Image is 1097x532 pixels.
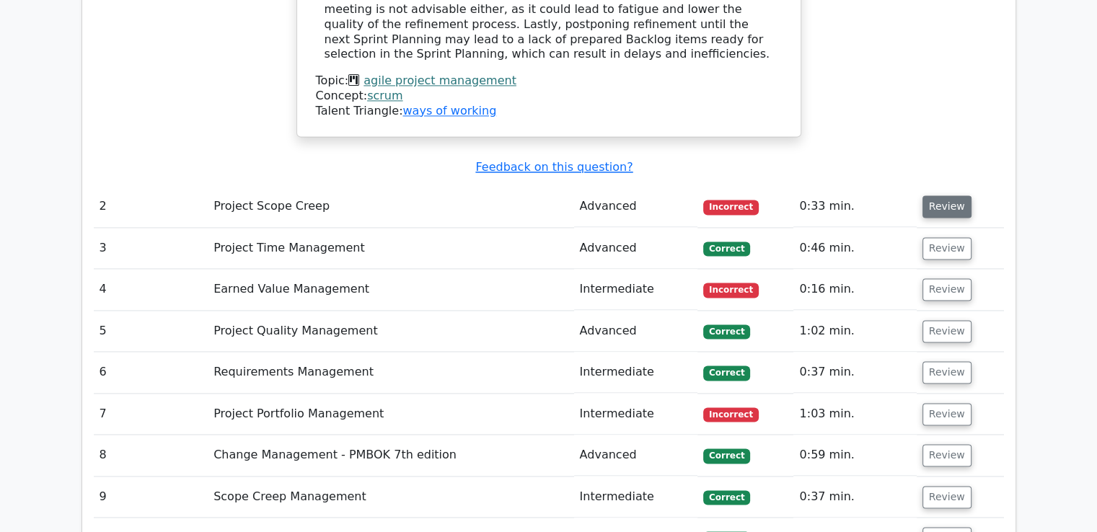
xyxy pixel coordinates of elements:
[793,394,916,435] td: 1:03 min.
[316,89,782,104] div: Concept:
[703,241,750,256] span: Correct
[922,195,972,218] button: Review
[367,89,402,102] a: scrum
[922,278,972,301] button: Review
[793,186,916,227] td: 0:33 min.
[208,435,573,476] td: Change Management - PMBOK 7th edition
[94,311,208,352] td: 5
[208,394,573,435] td: Project Portfolio Management
[402,104,496,118] a: ways of working
[703,324,750,339] span: Correct
[574,394,697,435] td: Intermediate
[793,352,916,393] td: 0:37 min.
[703,283,759,297] span: Incorrect
[703,448,750,463] span: Correct
[793,269,916,310] td: 0:16 min.
[94,269,208,310] td: 4
[703,365,750,380] span: Correct
[208,311,573,352] td: Project Quality Management
[574,435,697,476] td: Advanced
[922,361,972,384] button: Review
[793,435,916,476] td: 0:59 min.
[574,186,697,227] td: Advanced
[475,160,633,174] a: Feedback on this question?
[574,352,697,393] td: Intermediate
[574,476,697,518] td: Intermediate
[94,394,208,435] td: 7
[793,228,916,269] td: 0:46 min.
[703,490,750,505] span: Correct
[703,407,759,422] span: Incorrect
[208,186,573,227] td: Project Scope Creep
[94,186,208,227] td: 2
[922,486,972,508] button: Review
[208,476,573,518] td: Scope Creep Management
[793,476,916,518] td: 0:37 min.
[94,476,208,518] td: 9
[316,74,782,89] div: Topic:
[94,352,208,393] td: 6
[922,320,972,342] button: Review
[94,435,208,476] td: 8
[922,237,972,260] button: Review
[208,269,573,310] td: Earned Value Management
[703,200,759,214] span: Incorrect
[793,311,916,352] td: 1:02 min.
[208,352,573,393] td: Requirements Management
[316,74,782,118] div: Talent Triangle:
[574,228,697,269] td: Advanced
[94,228,208,269] td: 3
[922,403,972,425] button: Review
[574,311,697,352] td: Advanced
[574,269,697,310] td: Intermediate
[208,228,573,269] td: Project Time Management
[922,444,972,466] button: Review
[364,74,516,87] a: agile project management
